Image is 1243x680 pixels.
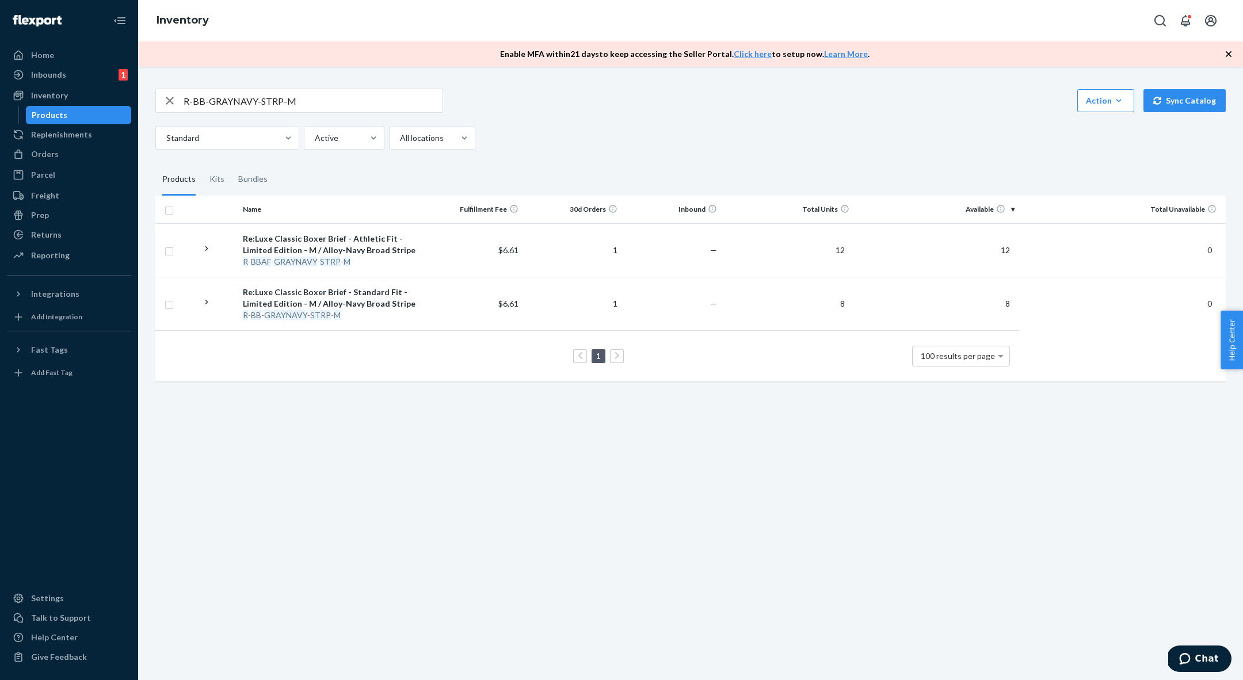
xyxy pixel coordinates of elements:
span: 0 [1203,299,1217,308]
div: Orders [31,148,59,160]
a: Help Center [7,628,131,647]
div: Replenishments [31,129,92,140]
div: Inbounds [31,69,66,81]
div: Products [162,163,196,196]
p: Enable MFA within 21 days to keep accessing the Seller Portal. to setup now. . [500,48,870,60]
span: 8 [836,299,849,308]
a: Inbounds1 [7,66,131,84]
em: M [334,310,341,320]
button: Open account menu [1199,9,1222,32]
a: Reporting [7,246,131,265]
div: Products [32,109,67,121]
div: Parcel [31,169,55,181]
div: Give Feedback [31,651,87,663]
em: BB [251,310,261,320]
input: Active [314,132,315,144]
em: STRP [320,257,341,266]
th: Inbound [622,196,721,223]
th: Available [854,196,1019,223]
div: Add Fast Tag [31,368,73,377]
button: Help Center [1221,311,1243,369]
div: Returns [31,229,62,240]
div: - - - - [243,310,420,321]
a: Inventory [7,86,131,105]
a: Replenishments [7,125,131,144]
a: Inventory [157,14,209,26]
a: Products [26,106,132,124]
div: Prep [31,209,49,221]
div: Freight [31,190,59,201]
th: Name [238,196,424,223]
a: Add Integration [7,308,131,326]
em: GRAYNAVY [274,257,317,266]
a: Freight [7,186,131,205]
a: Learn More [824,49,868,59]
td: 1 [523,223,622,277]
div: Fast Tags [31,344,68,356]
div: Integrations [31,288,79,300]
td: 1 [523,277,622,330]
span: $6.61 [498,245,518,255]
a: Home [7,46,131,64]
div: Action [1086,95,1126,106]
div: - - - - [243,256,420,268]
span: 100 results per page [921,351,995,361]
span: 8 [1001,299,1015,308]
a: Returns [7,226,131,244]
em: R [243,257,248,266]
a: Click here [734,49,772,59]
button: Open Search Box [1149,9,1172,32]
div: Home [31,49,54,61]
em: GRAYNAVY [264,310,307,320]
div: Add Integration [31,312,82,322]
button: Close Navigation [108,9,131,32]
em: BBAF [251,257,271,266]
div: Re:Luxe Classic Boxer Brief - Standard Fit - Limited Edition - M / Alloy-Navy Broad Stripe [243,286,420,310]
div: Re:Luxe Classic Boxer Brief - Athletic Fit - Limited Edition - M / Alloy-Navy Broad Stripe [243,233,420,256]
button: Open notifications [1174,9,1197,32]
button: Sync Catalog [1143,89,1226,112]
span: $6.61 [498,299,518,308]
div: Kits [209,163,224,196]
span: 12 [831,245,849,255]
span: — [710,299,717,308]
div: Talk to Support [31,612,91,624]
div: Help Center [31,632,78,643]
em: R [243,310,248,320]
input: Standard [165,132,166,144]
th: Total Units [722,196,854,223]
th: 30d Orders [523,196,622,223]
a: Settings [7,589,131,608]
span: 12 [996,245,1015,255]
th: Total Unavailable [1019,196,1226,223]
iframe: Opens a widget where you can chat to one of our agents [1168,645,1231,674]
div: Inventory [31,90,68,101]
button: Integrations [7,285,131,303]
input: Search inventory by name or sku [184,89,443,112]
a: Orders [7,145,131,163]
em: M [344,257,350,266]
button: Give Feedback [7,648,131,666]
a: Parcel [7,166,131,184]
button: Action [1077,89,1134,112]
input: All locations [399,132,400,144]
a: Add Fast Tag [7,364,131,382]
div: Reporting [31,250,70,261]
span: 0 [1203,245,1217,255]
button: Fast Tags [7,341,131,359]
a: Prep [7,206,131,224]
img: Flexport logo [13,15,62,26]
th: Fulfillment Fee [424,196,523,223]
a: Page 1 is your current page [594,351,603,361]
button: Talk to Support [7,609,131,627]
span: — [710,245,717,255]
div: 1 [119,69,128,81]
em: STRP [310,310,331,320]
ol: breadcrumbs [147,4,218,37]
div: Bundles [238,163,268,196]
div: Settings [31,593,64,604]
